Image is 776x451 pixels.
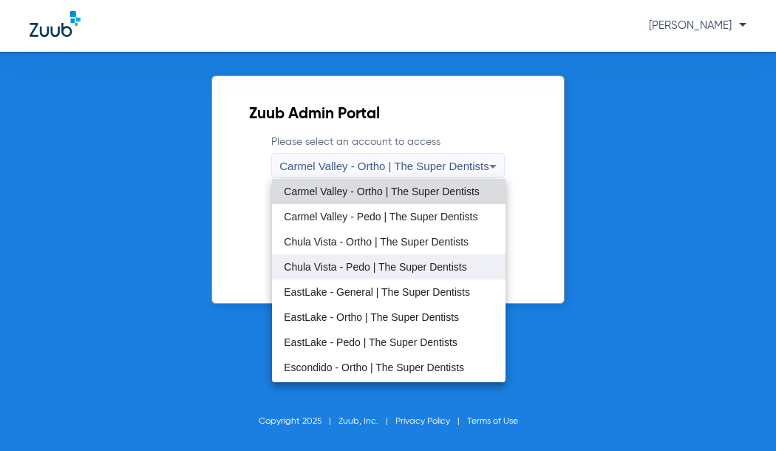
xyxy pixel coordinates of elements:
[284,262,466,272] span: Chula Vista - Pedo | The Super Dentists
[284,362,464,373] span: Escondido - Ortho | The Super Dentists
[284,337,457,347] span: EastLake - Pedo | The Super Dentists
[284,211,477,222] span: Carmel Valley - Pedo | The Super Dentists
[284,287,470,297] span: EastLake - General | The Super Dentists
[284,186,480,197] span: Carmel Valley - Ortho | The Super Dentists
[284,237,469,247] span: Chula Vista - Ortho | The Super Dentists
[284,312,459,322] span: EastLake - Ortho | The Super Dentists
[702,380,776,451] iframe: Chat Widget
